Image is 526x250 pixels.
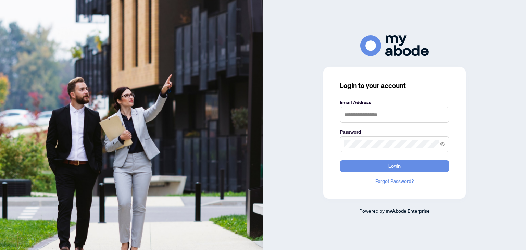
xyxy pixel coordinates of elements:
h3: Login to your account [340,81,449,90]
span: Powered by [359,208,385,214]
span: eye-invisible [440,142,445,147]
img: ma-logo [360,35,429,56]
span: Login [388,161,401,172]
label: Password [340,128,449,136]
a: myAbode [386,207,406,215]
button: Login [340,160,449,172]
a: Forgot Password? [340,177,449,185]
span: Enterprise [408,208,430,214]
label: Email Address [340,99,449,106]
